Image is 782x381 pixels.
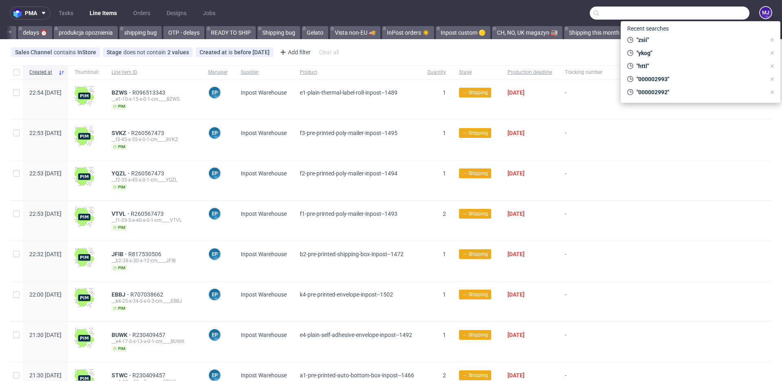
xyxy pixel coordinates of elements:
[300,89,398,96] span: e1-plain-thermal-label-roll-inpost--1489
[75,126,94,146] img: wHgJFi1I6lmhQAAAABJRU5ErkJggg==
[300,69,414,76] span: Product
[77,49,96,55] div: InStore
[209,127,220,139] figcaption: EP
[131,210,165,217] a: R260567473
[228,49,234,55] span: is
[507,291,525,298] span: [DATE]
[112,69,195,76] span: Line item ID
[565,89,602,110] span: -
[241,251,287,257] span: Inpost Warehouse
[507,251,525,257] span: [DATE]
[112,372,132,379] span: STWC
[54,49,77,55] span: contains
[123,49,167,55] span: does not contain
[241,372,287,379] span: Inpost Warehouse
[300,372,414,379] span: a1-pre-printed-auto-bottom-box-inpost--1466
[112,346,127,352] span: pim
[507,130,525,136] span: [DATE]
[459,69,494,76] span: Stage
[162,7,191,20] a: Designs
[234,49,270,55] div: before [DATE]
[112,265,127,271] span: pim
[112,130,131,136] a: SVKZ
[241,170,287,177] span: Inpost Warehouse
[492,26,562,39] a: CH, NO, UK magazyn 🏭
[13,9,25,18] img: logo
[300,130,398,136] span: f3-pre-printed-poly-mailer-inpost--1495
[633,49,766,57] span: "ykog"
[10,7,51,20] button: pma
[209,329,220,341] figcaption: EP
[302,26,328,39] a: Gelato
[209,208,220,219] figcaption: EP
[112,332,132,338] a: BUWK
[112,170,131,177] span: YQZL
[75,167,94,186] img: wHgJFi1I6lmhQAAAABJRU5ErkJggg==
[462,331,488,339] span: → Shipping
[443,89,446,96] span: 1
[382,26,434,39] a: InPost orders ☀️
[436,26,490,39] a: Inpost custom 🟡
[633,75,766,83] span: "000002993"
[119,26,162,39] a: shipping bug
[29,372,62,379] span: 21:30 [DATE]
[132,372,167,379] span: R230409457
[131,170,166,177] a: R260567473
[462,170,488,177] span: → Shipping
[565,332,602,352] span: -
[112,177,195,183] div: __f2-35-x-45-x-0-1-cm____YQZL
[131,130,166,136] a: R260567473
[462,250,488,258] span: → Shipping
[300,332,412,338] span: e4-plain-self-adhesive-envelope-inpost--1492
[507,372,525,379] span: [DATE]
[300,291,393,298] span: k4-pre-printed-envelope-inpost--1502
[241,69,287,76] span: Supplier
[565,291,602,312] span: -
[128,251,163,257] a: R817530506
[163,26,204,39] a: OTP - delays
[25,10,37,16] span: pma
[443,332,446,338] span: 1
[206,26,256,39] a: READY TO SHIP
[112,338,195,345] div: __e4-17-5-x-13-x-0-1-cm____BUWK
[633,62,766,70] span: "httl"
[443,210,446,217] span: 2
[112,184,127,190] span: pim
[209,289,220,300] figcaption: EP
[112,251,128,257] a: JFIB
[209,87,220,98] figcaption: EP
[112,224,127,231] span: pim
[132,332,167,338] a: R230409457
[443,372,446,379] span: 2
[462,129,488,137] span: → Shipping
[443,251,446,257] span: 1
[209,168,220,179] figcaption: EP
[277,46,312,59] div: Add filter
[15,49,54,55] span: Sales Channel
[443,291,446,298] span: 1
[507,89,525,96] span: [DATE]
[462,291,488,298] span: → Shipping
[75,69,99,76] span: Thumbnail
[132,89,167,96] span: R096513343
[507,332,525,338] span: [DATE]
[507,69,552,76] span: Production deadline
[29,332,62,338] span: 21:30 [DATE]
[29,291,62,298] span: 22:00 [DATE]
[29,89,62,96] span: 22:54 [DATE]
[85,7,122,20] a: Line Items
[75,86,94,106] img: wHgJFi1I6lmhQAAAABJRU5ErkJggg==
[112,89,132,96] a: BZWS
[209,370,220,381] figcaption: EP
[565,130,602,150] span: -
[112,210,131,217] span: VTVL
[112,305,127,312] span: pim
[427,69,446,76] span: Quantity
[18,26,52,39] a: delays ⏰
[75,207,94,227] img: wHgJFi1I6lmhQAAAABJRU5ErkJggg==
